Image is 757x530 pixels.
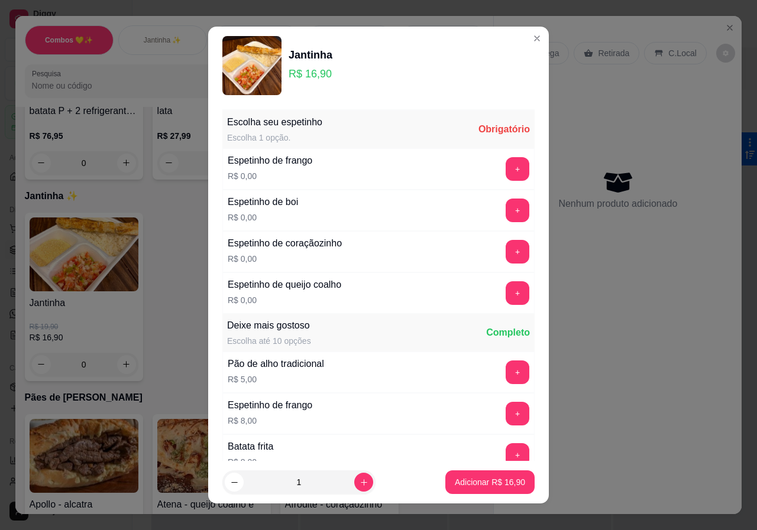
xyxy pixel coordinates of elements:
[228,212,298,223] p: R$ 0,00
[228,195,298,209] div: Espetinho de boi
[222,36,282,95] img: product-image
[228,294,341,306] p: R$ 0,00
[228,357,324,371] div: Pão de alho tradicional
[478,122,530,136] div: Obrigatório
[225,473,244,492] button: decrease-product-quantity
[227,318,311,333] div: Deixe mais gostoso
[506,199,529,222] button: add
[228,373,324,385] p: R$ 5,00
[227,335,311,347] div: Escolha até 10 opções
[354,473,373,492] button: increase-product-quantity
[506,402,529,425] button: add
[455,476,525,488] p: Adicionar R$ 16,90
[486,326,530,340] div: Completo
[506,281,529,305] button: add
[228,456,273,468] p: R$ 8,00
[445,470,535,494] button: Adicionar R$ 16,90
[506,443,529,467] button: add
[228,415,312,427] p: R$ 8,00
[228,154,312,168] div: Espetinho de frango
[228,253,342,265] p: R$ 0,00
[506,360,529,384] button: add
[227,132,322,144] div: Escolha 1 opção.
[228,278,341,292] div: Espetinho de queijo coalho
[228,236,342,251] div: Espetinho de coraçãozinho
[289,66,332,82] p: R$ 16,90
[228,398,312,412] div: Espetinho de frango
[228,170,312,182] p: R$ 0,00
[228,440,273,454] div: Batata frita
[289,47,332,63] div: Jantinha
[506,157,529,181] button: add
[506,240,529,264] button: add
[528,29,546,48] button: Close
[227,115,322,129] div: Escolha seu espetinho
